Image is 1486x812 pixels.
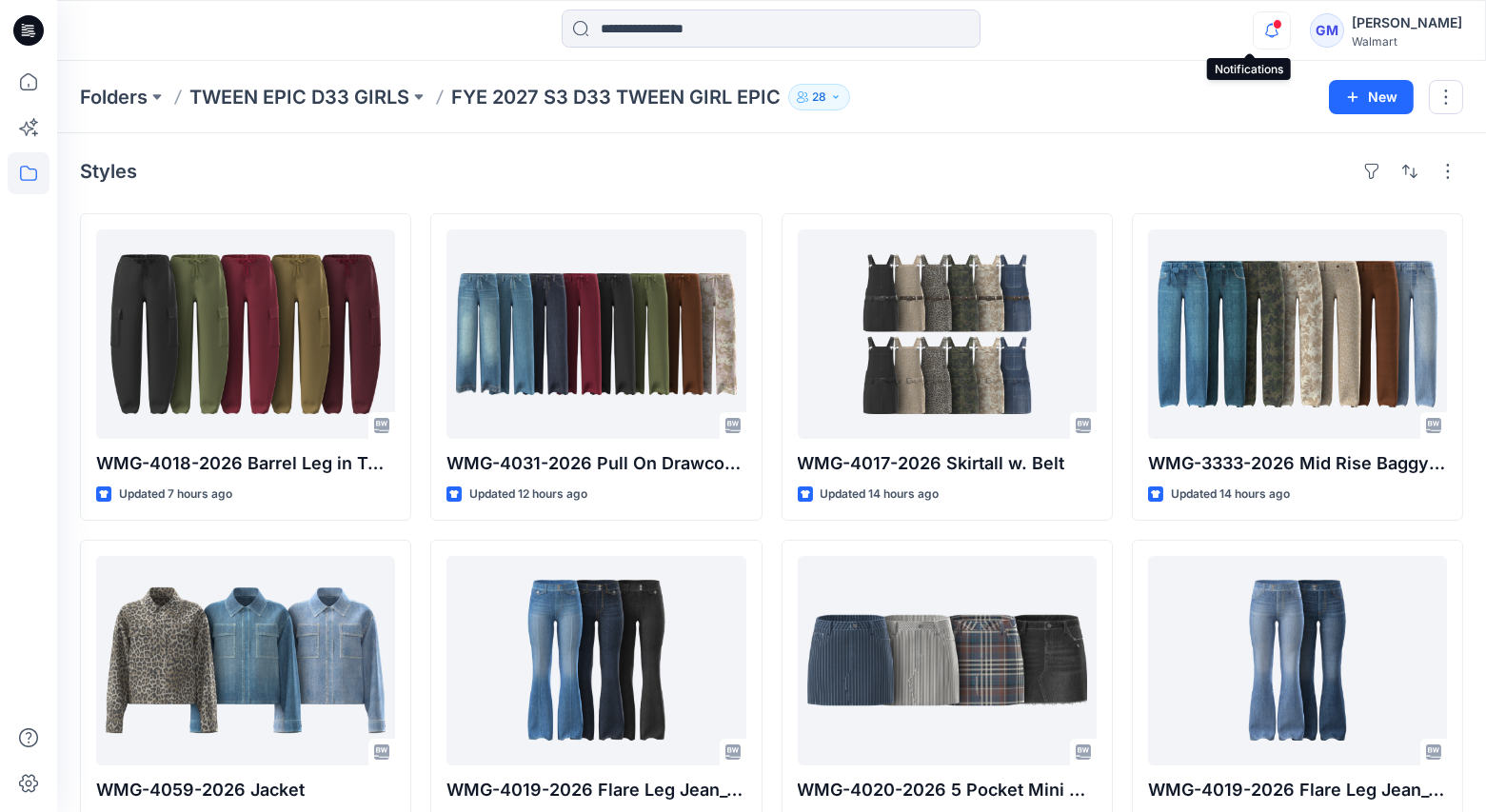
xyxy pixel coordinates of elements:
[798,777,1097,803] p: WMG-4020-2026 5 Pocket Mini Skirt
[451,84,781,110] p: FYE 2027 S3 D33 TWEEN GIRL EPIC
[96,229,395,439] a: WMG-4018-2026 Barrel Leg in Twill_Opt 2
[798,229,1097,439] a: WMG-4017-2026 Skirtall w. Belt
[189,84,409,110] a: TWEEN EPIC D33 GIRLS
[812,87,826,108] p: 28
[96,556,395,765] a: WMG-4059-2026 Jacket
[446,556,745,765] a: WMG-4019-2026 Flare Leg Jean_Opt2
[96,777,395,803] p: WMG-4059-2026 Jacket
[469,485,587,505] p: Updated 12 hours ago
[446,229,745,439] a: WMG-4031-2026 Pull On Drawcord Wide Leg_Opt3
[798,450,1097,477] p: WMG-4017-2026 Skirtall w. Belt
[1329,80,1414,114] button: New
[80,84,148,110] a: Folders
[788,84,850,110] button: 28
[119,485,232,505] p: Updated 7 hours ago
[1352,11,1462,34] div: [PERSON_NAME]
[96,450,395,477] p: WMG-4018-2026 Barrel Leg in Twill_Opt 2
[1352,34,1462,49] div: Walmart
[1310,13,1344,48] div: GM
[821,485,940,505] p: Updated 14 hours ago
[1148,229,1447,439] a: WMG-3333-2026 Mid Rise Baggy Straight Pant
[1171,485,1290,505] p: Updated 14 hours ago
[1148,777,1447,803] p: WMG-4019-2026 Flare Leg Jean_Opt1
[80,160,137,183] h4: Styles
[446,450,745,477] p: WMG-4031-2026 Pull On Drawcord Wide Leg_Opt3
[798,556,1097,765] a: WMG-4020-2026 5 Pocket Mini Skirt
[1148,556,1447,765] a: WMG-4019-2026 Flare Leg Jean_Opt1
[446,777,745,803] p: WMG-4019-2026 Flare Leg Jean_Opt2
[1148,450,1447,477] p: WMG-3333-2026 Mid Rise Baggy Straight Pant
